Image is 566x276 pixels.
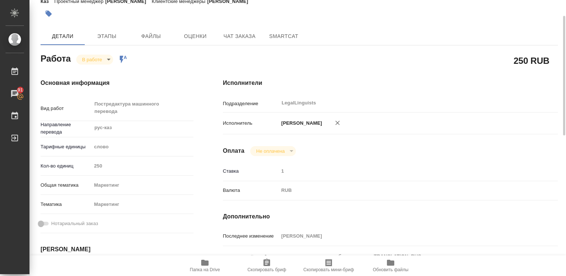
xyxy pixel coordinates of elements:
div: В работе [76,55,113,65]
p: Последнее изменение [223,232,279,240]
textarea: переводим только столбец с русским TRANSLATION_RUS [279,250,530,263]
a: 91 [2,84,28,103]
p: Вид работ [41,105,91,112]
div: слово [91,141,193,153]
div: В работе [250,146,296,156]
input: Пустое поле [279,166,530,176]
span: Обновить файлы [373,267,409,272]
span: Чат заказа [222,32,257,41]
p: Ставка [223,168,279,175]
h4: Дополнительно [223,212,558,221]
span: SmartCat [266,32,301,41]
span: Этапы [89,32,125,41]
h2: Работа [41,51,71,65]
p: Тарифные единицы [41,143,91,151]
span: Скопировать бриф [247,267,286,272]
p: Подразделение [223,100,279,107]
h4: [PERSON_NAME] [41,245,193,254]
div: Маркетинг [91,198,193,211]
button: Скопировать бриф [236,255,298,276]
p: Направление перевода [41,121,91,136]
span: Детали [45,32,80,41]
div: Маркетинг [91,179,193,192]
button: В работе [80,56,104,63]
span: Нотариальный заказ [51,220,98,227]
button: Скопировать мини-бриф [298,255,360,276]
span: Оценки [178,32,213,41]
input: Пустое поле [91,161,193,171]
button: Папка на Drive [174,255,236,276]
p: Валюта [223,187,279,194]
span: Файлы [133,32,169,41]
button: Добавить тэг [41,6,57,22]
p: Общая тематика [41,182,91,189]
h4: Оплата [223,146,245,155]
h4: Основная информация [41,79,193,87]
span: 91 [13,86,27,94]
h4: Исполнители [223,79,558,87]
span: Скопировать мини-бриф [303,267,354,272]
button: Не оплачена [254,148,287,154]
p: [PERSON_NAME] [279,120,322,127]
button: Удалить исполнителя [329,115,346,131]
p: Исполнитель [223,120,279,127]
p: Тематика [41,201,91,208]
button: Обновить файлы [360,255,422,276]
input: Пустое поле [279,231,530,241]
div: RUB [279,184,530,197]
p: Кол-во единиц [41,162,91,170]
p: Комментарий к работе [223,253,279,261]
h2: 250 RUB [514,54,549,67]
span: Папка на Drive [190,267,220,272]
